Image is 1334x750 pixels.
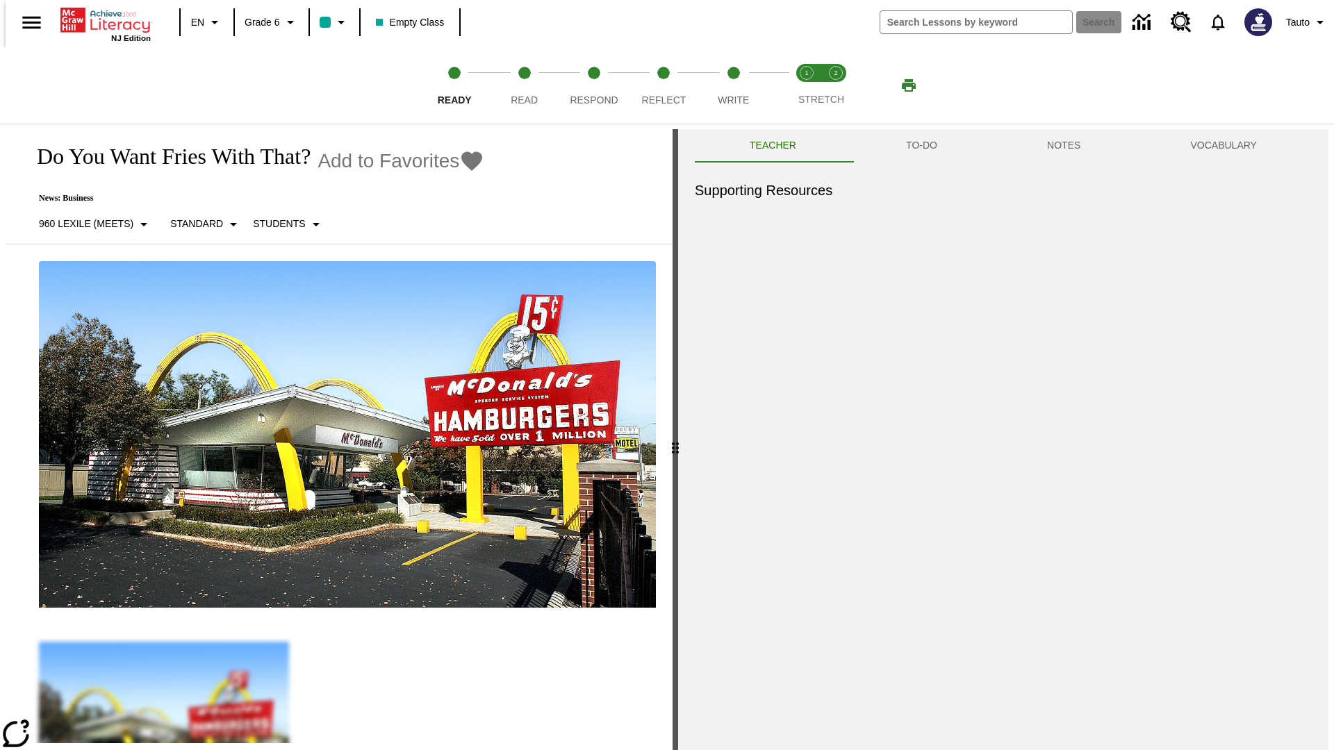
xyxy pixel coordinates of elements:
button: Print [887,73,931,98]
button: Select Student [247,212,329,237]
button: Language: EN, Select a language [185,10,229,35]
button: Reflect step 4 of 5 [623,47,704,124]
text: 1 [805,69,808,76]
h6: Supporting Resources [695,179,1312,201]
a: Data Center [1124,3,1162,42]
p: 960 Lexile (Meets) [39,217,133,231]
button: NOTES [992,129,1135,162]
button: Respond step 3 of 5 [554,47,634,124]
button: Open side menu [11,2,52,43]
span: Write [718,94,749,106]
button: Grade: Grade 6, Select a grade [239,10,304,35]
button: Scaffolds, Standard [165,212,247,237]
span: Grade 6 [245,15,280,30]
button: Teacher [695,129,851,162]
button: Class color is teal. Change class color [314,10,355,35]
span: Read [511,94,538,106]
h1: Do You Want Fries With That? [22,144,311,169]
button: Read step 2 of 5 [484,47,564,124]
span: NJ Edition [111,34,151,42]
img: One of the first McDonald's stores, with the iconic red sign and golden arches. [39,261,656,608]
div: Instructional Panel Tabs [695,129,1312,162]
button: Stretch Read step 1 of 2 [787,47,827,124]
span: Reflect [642,94,686,106]
text: 2 [834,69,837,76]
button: Add to Favorites - Do You Want Fries With That? [318,149,484,173]
button: TO-DO [851,129,992,162]
button: Stretch Respond step 2 of 2 [816,47,856,124]
span: Empty Class [376,15,445,30]
span: EN [191,15,204,30]
div: activity [678,129,1328,750]
p: News: Business [22,193,484,203]
button: Select a new avatar [1236,4,1281,40]
span: Respond [570,94,618,106]
span: Tauto [1286,15,1310,30]
button: Write step 5 of 5 [693,47,774,124]
img: Avatar [1244,8,1272,36]
span: Ready [438,94,472,106]
a: Resource Center, Will open in new tab [1162,3,1200,41]
a: Notifications [1200,4,1236,40]
span: STRETCH [798,94,844,105]
span: Add to Favorites [318,150,459,172]
button: VOCABULARY [1135,129,1312,162]
p: Students [253,217,305,231]
div: reading [6,129,673,743]
input: search field [880,11,1072,33]
p: Standard [170,217,223,231]
div: Home [60,5,151,42]
button: Ready step 1 of 5 [414,47,495,124]
div: Press Enter or Spacebar and then press right and left arrow keys to move the slider [673,129,678,750]
button: Select Lexile, 960 Lexile (Meets) [33,212,158,237]
button: Profile/Settings [1281,10,1334,35]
